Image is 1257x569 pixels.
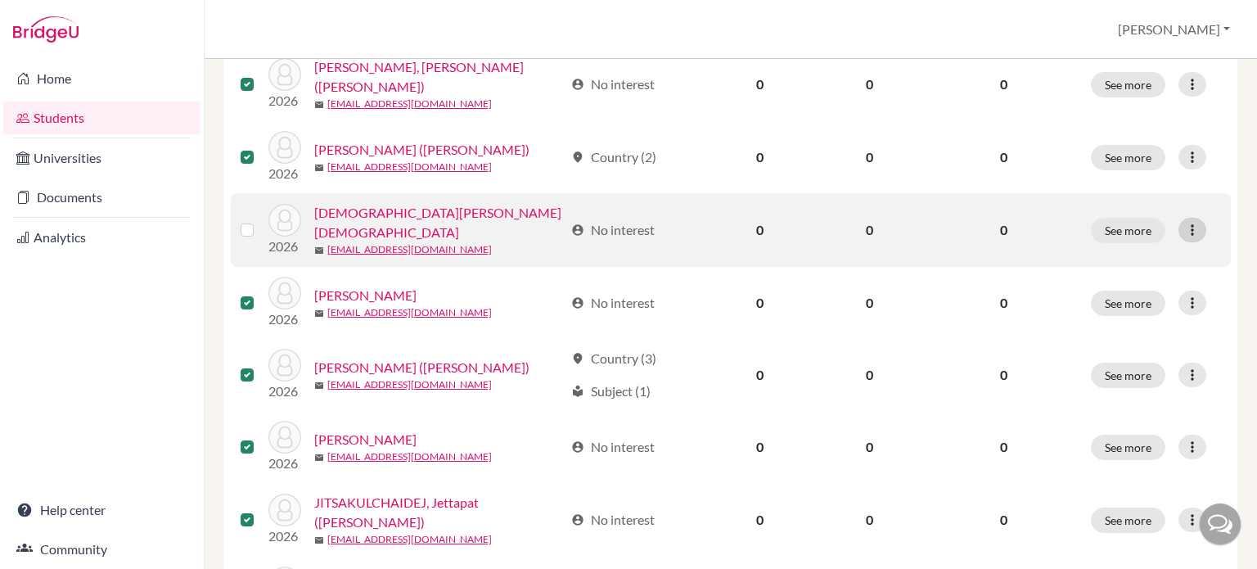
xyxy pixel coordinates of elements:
[268,309,301,329] p: 2026
[314,286,417,305] a: [PERSON_NAME]
[571,151,584,164] span: location_on
[327,97,492,111] a: [EMAIL_ADDRESS][DOMAIN_NAME]
[706,193,813,267] td: 0
[571,296,584,309] span: account_circle
[706,47,813,121] td: 0
[268,421,301,454] img: Hu, Haley
[813,411,926,483] td: 0
[936,437,1071,457] p: 0
[571,352,584,365] span: location_on
[13,16,79,43] img: Bridge-U
[327,377,492,392] a: [EMAIL_ADDRESS][DOMAIN_NAME]
[1111,14,1237,45] button: [PERSON_NAME]
[314,246,324,255] span: mail
[706,339,813,411] td: 0
[268,382,301,401] p: 2026
[3,102,200,134] a: Students
[314,100,324,110] span: mail
[314,453,324,463] span: mail
[813,267,926,339] td: 0
[3,533,200,566] a: Community
[1091,435,1165,460] button: See more
[571,224,584,237] span: account_circle
[936,365,1071,385] p: 0
[813,193,926,267] td: 0
[936,293,1071,313] p: 0
[571,220,655,240] div: No interest
[314,203,564,242] a: [DEMOGRAPHIC_DATA][PERSON_NAME][DEMOGRAPHIC_DATA]
[268,349,301,382] img: GILBERT, Ronya (Ronya)
[268,454,301,473] p: 2026
[314,358,529,377] a: [PERSON_NAME] ([PERSON_NAME])
[571,78,584,91] span: account_circle
[3,181,200,214] a: Documents
[1091,508,1165,533] button: See more
[3,494,200,526] a: Help center
[314,535,324,545] span: mail
[936,75,1071,94] p: 0
[706,121,813,193] td: 0
[571,440,584,454] span: account_circle
[268,237,301,256] p: 2026
[314,140,529,160] a: [PERSON_NAME] ([PERSON_NAME])
[327,532,492,547] a: [EMAIL_ADDRESS][DOMAIN_NAME]
[268,526,301,546] p: 2026
[268,58,301,91] img: ADAMS, Matthew Dylan (Matthew)
[936,510,1071,530] p: 0
[706,411,813,483] td: 0
[813,121,926,193] td: 0
[936,220,1071,240] p: 0
[314,381,324,391] span: mail
[706,483,813,557] td: 0
[571,385,584,398] span: local_library
[3,62,200,95] a: Home
[268,204,301,237] img: Crist, Isaiah
[571,349,656,368] div: Country (3)
[268,164,301,183] p: 2026
[1091,145,1165,170] button: See more
[314,309,324,318] span: mail
[813,483,926,557] td: 0
[327,160,492,174] a: [EMAIL_ADDRESS][DOMAIN_NAME]
[268,131,301,164] img: ADAMS, Michael Kenneth (Michael)
[1091,218,1165,243] button: See more
[571,293,655,313] div: No interest
[571,75,655,94] div: No interest
[3,221,200,254] a: Analytics
[571,147,656,167] div: Country (2)
[571,510,655,530] div: No interest
[813,47,926,121] td: 0
[268,494,301,526] img: JITSAKULCHAIDEJ, Jettapat (Kevin)
[314,163,324,173] span: mail
[706,267,813,339] td: 0
[268,277,301,309] img: De Diemar, Jewel
[571,382,651,401] div: Subject (1)
[1091,291,1165,316] button: See more
[1091,72,1165,97] button: See more
[813,339,926,411] td: 0
[268,91,301,111] p: 2026
[327,305,492,320] a: [EMAIL_ADDRESS][DOMAIN_NAME]
[314,493,564,532] a: JITSAKULCHAIDEJ, Jettapat ([PERSON_NAME])
[327,449,492,464] a: [EMAIL_ADDRESS][DOMAIN_NAME]
[1091,363,1165,388] button: See more
[327,242,492,257] a: [EMAIL_ADDRESS][DOMAIN_NAME]
[314,57,564,97] a: [PERSON_NAME], [PERSON_NAME] ([PERSON_NAME])
[314,430,417,449] a: [PERSON_NAME]
[571,513,584,526] span: account_circle
[37,11,70,26] span: Help
[3,142,200,174] a: Universities
[936,147,1071,167] p: 0
[571,437,655,457] div: No interest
